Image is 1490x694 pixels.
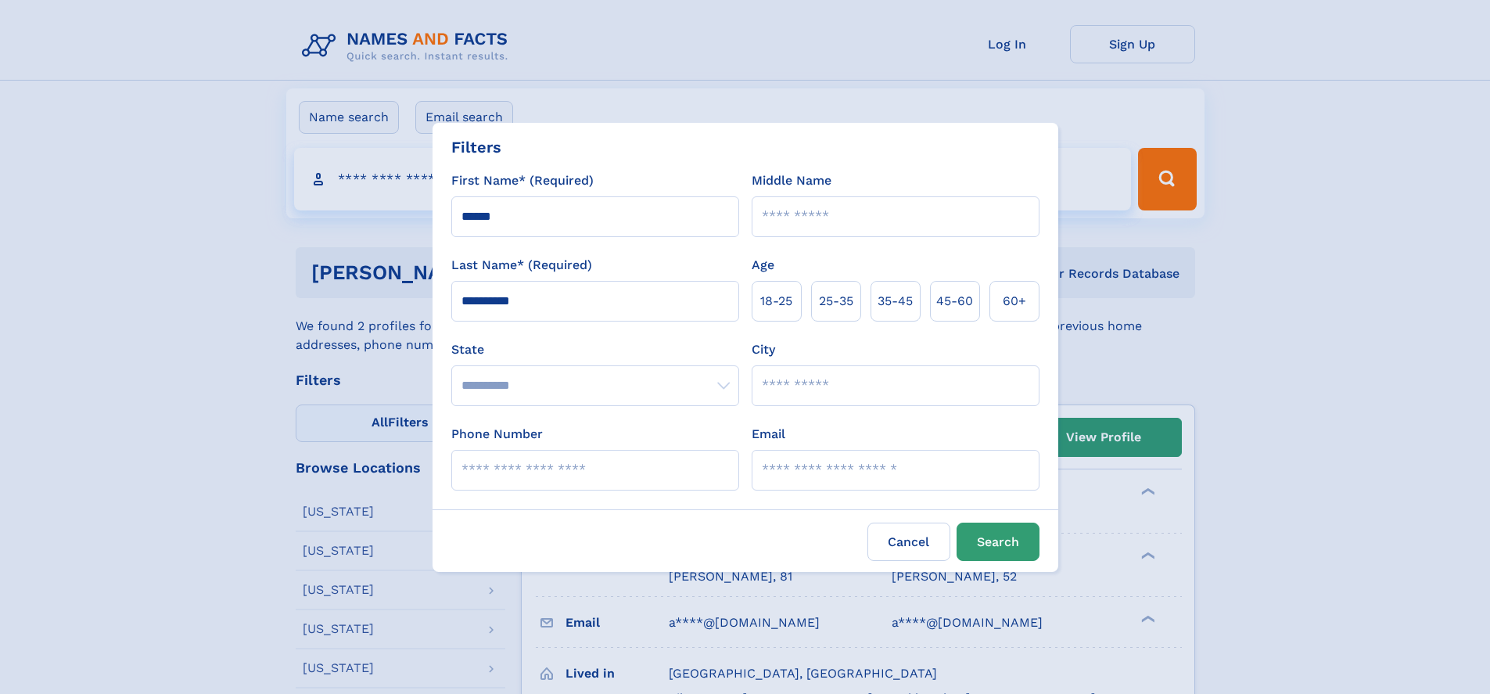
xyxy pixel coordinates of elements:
[957,523,1039,561] button: Search
[760,292,792,311] span: 18‑25
[451,425,543,444] label: Phone Number
[451,171,594,190] label: First Name* (Required)
[867,523,950,561] label: Cancel
[752,340,775,359] label: City
[1003,292,1026,311] span: 60+
[752,171,831,190] label: Middle Name
[878,292,913,311] span: 35‑45
[819,292,853,311] span: 25‑35
[451,135,501,159] div: Filters
[451,340,739,359] label: State
[936,292,973,311] span: 45‑60
[451,256,592,275] label: Last Name* (Required)
[752,425,785,444] label: Email
[752,256,774,275] label: Age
